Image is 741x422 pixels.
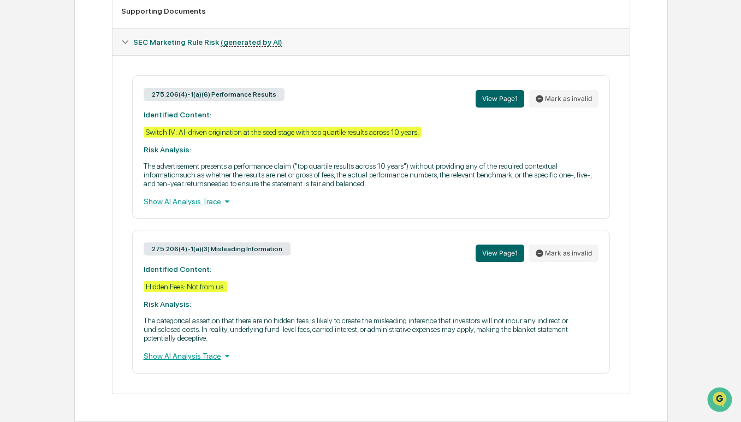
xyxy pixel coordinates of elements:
div: Supporting Documents [121,7,621,15]
div: 🔎 [11,245,20,254]
p: How can we help? [11,23,199,40]
div: Show AI Analysis Trace [144,195,599,207]
div: 🖐️ [11,224,20,233]
strong: Risk Analysis: [144,145,191,154]
a: Powered byPylon [77,270,132,279]
span: Preclearance [22,223,70,234]
div: Past conversations [11,121,73,130]
div: Hidden Fees: Not from us. [144,281,227,292]
div: 275.206(4)-1(a)(6) Performance Results [144,88,284,101]
button: See all [169,119,199,132]
button: Start new chat [186,87,199,100]
span: Data Lookup [22,244,69,255]
span: • [91,148,94,157]
iframe: Open customer support [706,386,736,415]
img: Vicki [11,168,28,185]
div: 275.206(4)-1(a)(3) Misleading Information [144,242,291,255]
div: SEC Marketing Rule Risk (generated by AI) [112,29,630,55]
a: 🖐️Preclearance [7,219,75,239]
div: Start new chat [49,84,179,94]
button: View Page1 [476,245,524,262]
button: Mark as invalid [529,90,598,108]
span: [PERSON_NAME] [34,148,88,157]
p: The advertisement presents a performance claim ("top quartile results across 10 years") without p... [144,162,599,188]
div: We're available if you need us! [49,94,150,103]
a: 🔎Data Lookup [7,240,73,259]
strong: Identified Content: [144,265,211,274]
div: Show AI Analysis Trace [144,350,599,362]
span: Attestations [90,223,135,234]
img: Vicki [11,138,28,156]
a: 🗄️Attestations [75,219,140,239]
strong: Identified Content: [144,110,211,119]
img: 1746055101610-c473b297-6a78-478c-a979-82029cc54cd1 [11,84,31,103]
p: The categorical assertion that there are no hidden fees is likely to create the misleading infere... [144,316,599,342]
span: Pylon [109,271,132,279]
strong: Risk Analysis: [144,300,191,308]
div: Switch IV: AI-driven origination at the seed stage with top quartile results across 10 years. [144,127,421,138]
span: • [91,178,94,187]
span: [PERSON_NAME] [34,178,88,187]
span: [DATE] [97,148,119,157]
img: 8933085812038_c878075ebb4cc5468115_72.jpg [23,84,43,103]
u: (generated by AI) [221,38,282,47]
span: SEC Marketing Rule Risk [133,38,282,46]
span: [DATE] [97,178,119,187]
button: View Page1 [476,90,524,108]
button: Mark as invalid [529,245,598,262]
div: 🗄️ [79,224,88,233]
